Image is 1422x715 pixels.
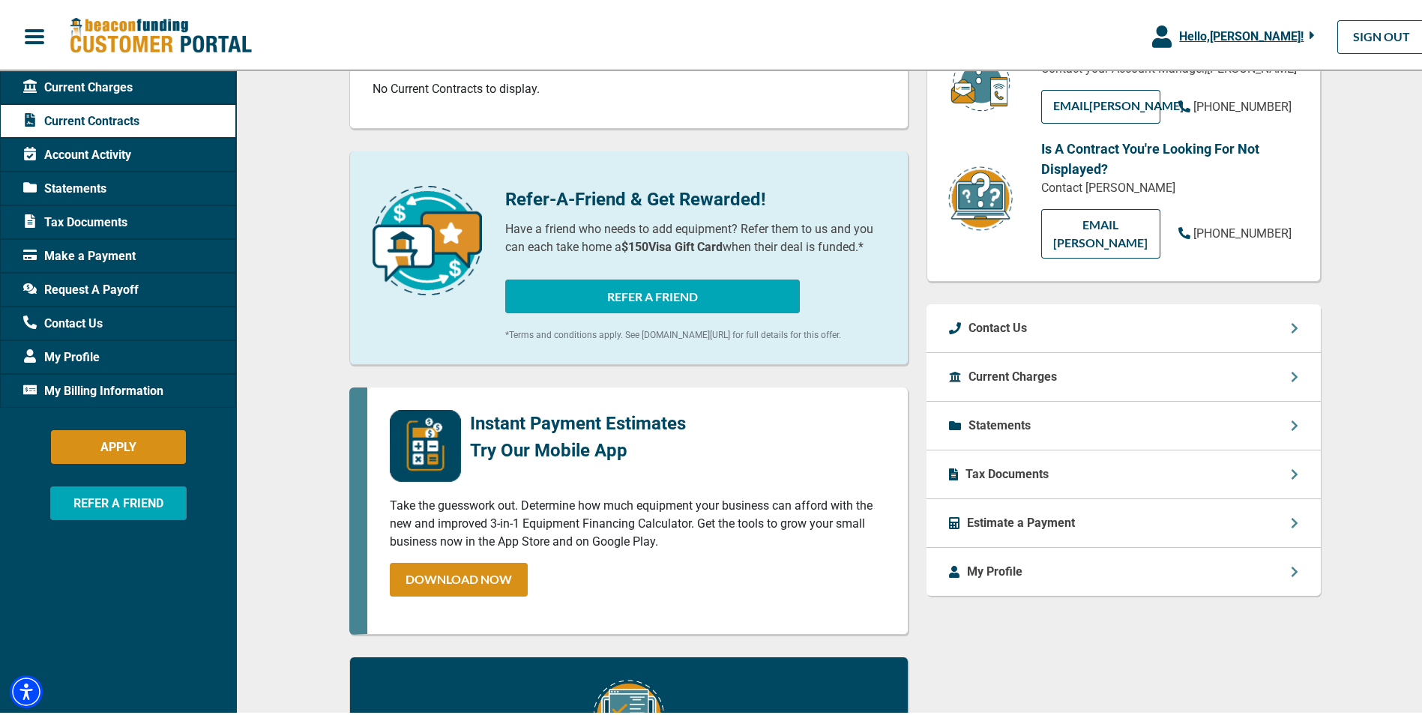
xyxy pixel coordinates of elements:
p: My Profile [967,560,1022,578]
span: My Profile [23,346,100,363]
p: Tax Documents [965,462,1049,480]
span: Make a Payment [23,244,136,262]
span: Statements [23,177,106,195]
a: EMAIL [PERSON_NAME] [1041,206,1160,256]
a: [PHONE_NUMBER] [1178,95,1292,113]
p: *Terms and conditions apply. See [DOMAIN_NAME][URL] for full details for this offer. [505,325,885,339]
a: EMAIL[PERSON_NAME] [1041,87,1160,121]
span: [PHONE_NUMBER] [1193,97,1292,111]
img: refer-a-friend-icon.png [373,183,482,292]
p: Refer-A-Friend & Get Rewarded! [505,183,885,210]
img: Beacon Funding Customer Portal Logo [69,14,252,52]
p: Current Charges [968,365,1057,383]
img: contract-icon.png [947,162,1014,230]
button: REFER A FRIEND [50,483,187,517]
button: REFER A FRIEND [505,277,800,310]
a: [PHONE_NUMBER] [1178,222,1292,240]
button: APPLY [51,427,186,461]
span: Current Contracts [23,109,139,127]
span: Tax Documents [23,211,127,229]
span: Hello, [PERSON_NAME] ! [1179,26,1304,40]
p: Contact [PERSON_NAME] [1041,176,1298,194]
div: Accessibility Menu [10,672,43,705]
span: Current Charges [23,76,133,94]
p: Instant Payment Estimates [470,407,686,434]
p: Is A Contract You're Looking For Not Displayed? [1041,136,1298,176]
span: My Billing Information [23,379,163,397]
b: $150 Visa Gift Card [621,237,723,251]
p: Estimate a Payment [967,511,1075,529]
span: Contact Us [23,312,103,330]
p: No Current Contracts to display. [373,77,885,95]
span: [PHONE_NUMBER] [1193,223,1292,238]
img: mobile-app-logo.png [390,407,461,479]
p: Take the guesswork out. Determine how much equipment your business can afford with the new and im... [390,494,885,548]
p: Try Our Mobile App [470,434,686,461]
p: Statements [968,414,1031,432]
p: Have a friend who needs to add equipment? Refer them to us and you can each take home a when thei... [505,217,885,253]
p: Contact Us [968,316,1027,334]
span: Request A Payoff [23,278,139,296]
span: Account Activity [23,143,131,161]
img: customer-service.png [947,48,1014,110]
a: DOWNLOAD NOW [390,560,528,594]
